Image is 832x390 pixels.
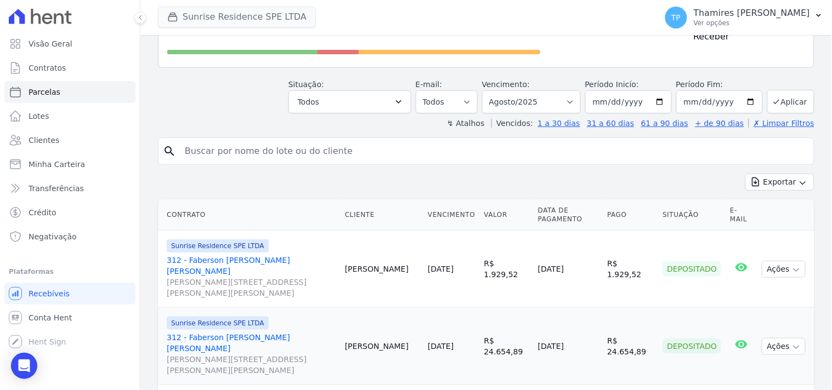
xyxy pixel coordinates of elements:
label: Vencidos: [491,119,533,128]
a: Parcelas [4,81,135,103]
td: [PERSON_NAME] [341,308,423,385]
span: Conta Hent [29,312,72,323]
a: Minha Carteira [4,153,135,175]
p: Ver opções [694,19,810,27]
a: 31 a 60 dias [587,119,634,128]
th: Pago [603,199,658,231]
span: Todos [298,95,319,108]
button: Ações [762,261,806,278]
p: Thamires [PERSON_NAME] [694,8,810,19]
a: ✗ Limpar Filtros [749,119,814,128]
span: Recebíveis [29,288,70,299]
a: [DATE] [428,342,454,351]
button: Ações [762,338,806,355]
label: ↯ Atalhos [447,119,484,128]
button: Exportar [745,174,814,191]
div: Depositado [663,339,721,354]
label: E-mail: [416,80,443,89]
label: Situação: [288,80,324,89]
span: Visão Geral [29,38,72,49]
a: + de 90 dias [695,119,744,128]
span: Sunrise Residence SPE LTDA [167,239,269,253]
td: R$ 24.654,89 [479,308,534,385]
a: 61 a 90 dias [641,119,688,128]
td: R$ 1.929,52 [603,231,658,308]
th: Vencimento [423,199,479,231]
a: Negativação [4,226,135,248]
span: Negativação [29,231,77,242]
th: Cliente [341,199,423,231]
a: Crédito [4,202,135,223]
span: Parcelas [29,87,60,97]
i: search [163,145,176,158]
span: Crédito [29,207,56,218]
a: 312 - Faberson [PERSON_NAME] [PERSON_NAME][PERSON_NAME][STREET_ADDRESS][PERSON_NAME][PERSON_NAME] [167,332,336,376]
span: TP [671,14,681,21]
input: Buscar por nome do lote ou do cliente [178,140,810,162]
span: [PERSON_NAME][STREET_ADDRESS][PERSON_NAME][PERSON_NAME] [167,354,336,376]
td: R$ 1.929,52 [479,231,534,308]
a: Contratos [4,57,135,79]
span: Minha Carteira [29,159,85,170]
a: 312 - Faberson [PERSON_NAME] [PERSON_NAME][PERSON_NAME][STREET_ADDRESS][PERSON_NAME][PERSON_NAME] [167,255,336,299]
td: [DATE] [534,231,603,308]
td: R$ 24.654,89 [603,308,658,385]
label: Vencimento: [482,80,530,89]
th: Data de Pagamento [534,199,603,231]
span: Transferências [29,183,84,194]
div: Depositado [663,261,721,277]
a: [DATE] [428,265,454,273]
span: Sunrise Residence SPE LTDA [167,317,269,330]
a: Lotes [4,105,135,127]
td: [DATE] [534,308,603,385]
span: Contratos [29,62,66,73]
button: Sunrise Residence SPE LTDA [158,7,316,27]
label: Período Inicío: [585,80,639,89]
button: TP Thamires [PERSON_NAME] Ver opções [656,2,832,33]
th: Situação [658,199,726,231]
button: Aplicar [767,90,814,113]
span: Lotes [29,111,49,122]
th: E-mail [726,199,757,231]
th: Contrato [158,199,341,231]
span: [PERSON_NAME][STREET_ADDRESS][PERSON_NAME][PERSON_NAME] [167,277,336,299]
a: Visão Geral [4,33,135,55]
a: Clientes [4,129,135,151]
a: 1 a 30 dias [538,119,580,128]
a: Recebíveis [4,283,135,305]
td: [PERSON_NAME] [341,231,423,308]
div: Plataformas [9,265,131,278]
a: Conta Hent [4,307,135,329]
div: Open Intercom Messenger [11,353,37,379]
button: Todos [288,90,411,113]
a: Transferências [4,177,135,199]
th: Valor [479,199,534,231]
span: Clientes [29,135,59,146]
label: Período Fim: [676,79,763,90]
